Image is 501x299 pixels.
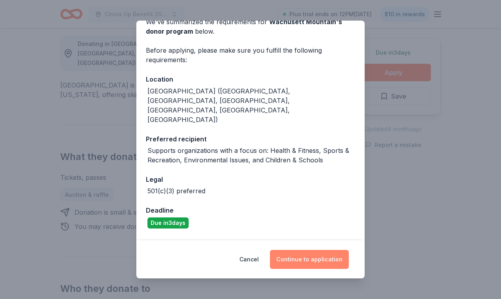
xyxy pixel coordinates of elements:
[146,238,355,248] div: Donation frequency
[239,250,259,269] button: Cancel
[146,46,355,65] div: Before applying, please make sure you fulfill the following requirements:
[147,217,189,229] div: Due in 3 days
[146,17,355,36] div: We've summarized the requirements for below.
[147,146,355,165] div: Supports organizations with a focus on: Health & Fitness, Sports & Recreation, Environmental Issu...
[146,74,355,84] div: Location
[146,174,355,185] div: Legal
[270,250,349,269] button: Continue to application
[146,134,355,144] div: Preferred recipient
[147,86,355,124] div: [GEOGRAPHIC_DATA] ([GEOGRAPHIC_DATA], [GEOGRAPHIC_DATA], [GEOGRAPHIC_DATA], [GEOGRAPHIC_DATA], [G...
[146,205,355,215] div: Deadline
[147,186,205,196] div: 501(c)(3) preferred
